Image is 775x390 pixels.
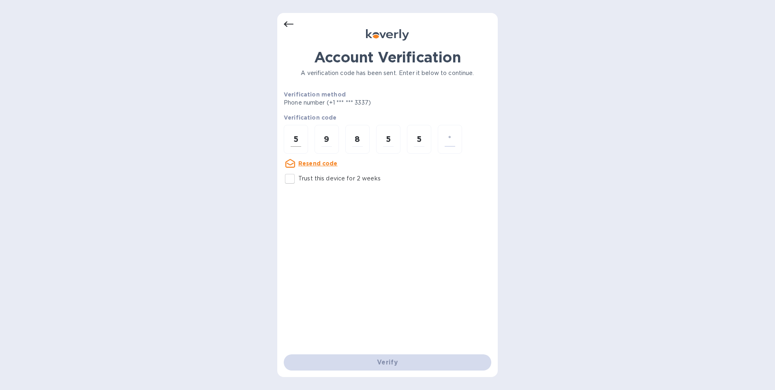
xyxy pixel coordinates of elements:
p: Verification code [284,114,491,122]
p: A verification code has been sent. Enter it below to continue. [284,69,491,77]
u: Resend code [298,160,338,167]
p: Trust this device for 2 weeks [298,174,381,183]
h1: Account Verification [284,49,491,66]
p: Phone number (+1 *** *** 3337) [284,99,433,107]
b: Verification method [284,91,346,98]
